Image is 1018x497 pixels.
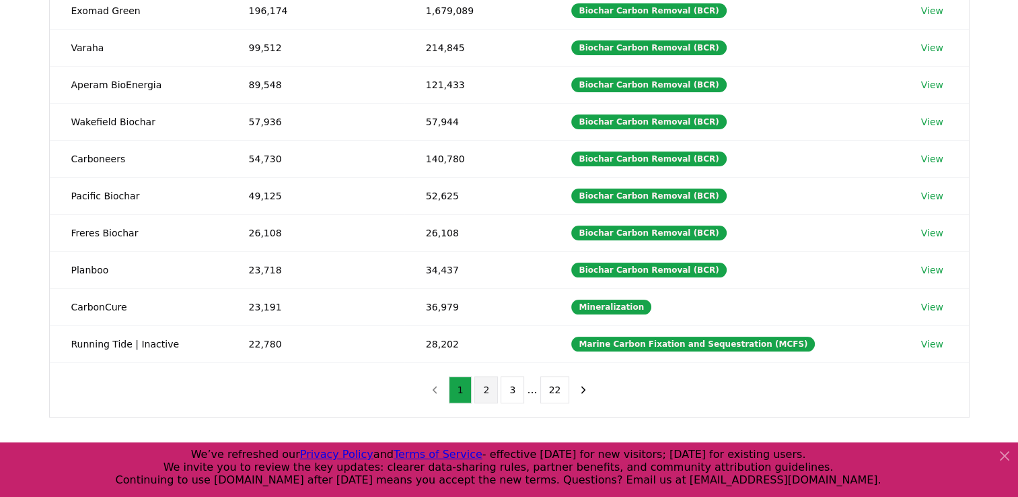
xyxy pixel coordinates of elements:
td: 57,936 [227,103,404,140]
a: View [921,263,943,277]
a: View [921,4,943,18]
a: View [921,78,943,92]
div: Biochar Carbon Removal (BCR) [571,189,726,203]
a: View [921,189,943,203]
td: 99,512 [227,29,404,66]
td: Pacific Biochar [50,177,227,214]
td: Planboo [50,251,227,288]
td: Running Tide | Inactive [50,325,227,362]
td: 89,548 [227,66,404,103]
li: ... [527,382,537,398]
button: 22 [540,376,570,403]
td: 57,944 [404,103,550,140]
button: 2 [474,376,498,403]
div: Biochar Carbon Removal (BCR) [571,40,726,55]
td: 23,718 [227,251,404,288]
td: Varaha [50,29,227,66]
a: View [921,152,943,166]
div: Biochar Carbon Removal (BCR) [571,3,726,18]
td: Wakefield Biochar [50,103,227,140]
button: 3 [501,376,524,403]
a: View [921,226,943,240]
td: 34,437 [404,251,550,288]
td: 214,845 [404,29,550,66]
td: 26,108 [404,214,550,251]
td: Aperam BioEnergia [50,66,227,103]
td: 28,202 [404,325,550,362]
button: 1 [449,376,472,403]
div: Marine Carbon Fixation and Sequestration (MCFS) [571,337,815,352]
a: View [921,337,943,351]
button: next page [572,376,595,403]
div: Biochar Carbon Removal (BCR) [571,77,726,92]
td: 140,780 [404,140,550,177]
td: 22,780 [227,325,404,362]
td: 26,108 [227,214,404,251]
a: View [921,300,943,314]
td: 121,433 [404,66,550,103]
div: Biochar Carbon Removal (BCR) [571,152,726,166]
td: Freres Biochar [50,214,227,251]
td: Carboneers [50,140,227,177]
a: View [921,115,943,129]
div: Biochar Carbon Removal (BCR) [571,114,726,129]
div: Mineralization [571,300,651,314]
div: Biochar Carbon Removal (BCR) [571,263,726,277]
td: 36,979 [404,288,550,325]
div: Biochar Carbon Removal (BCR) [571,226,726,240]
td: 23,191 [227,288,404,325]
a: View [921,41,943,55]
td: 54,730 [227,140,404,177]
td: 52,625 [404,177,550,214]
td: CarbonCure [50,288,227,325]
td: 49,125 [227,177,404,214]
